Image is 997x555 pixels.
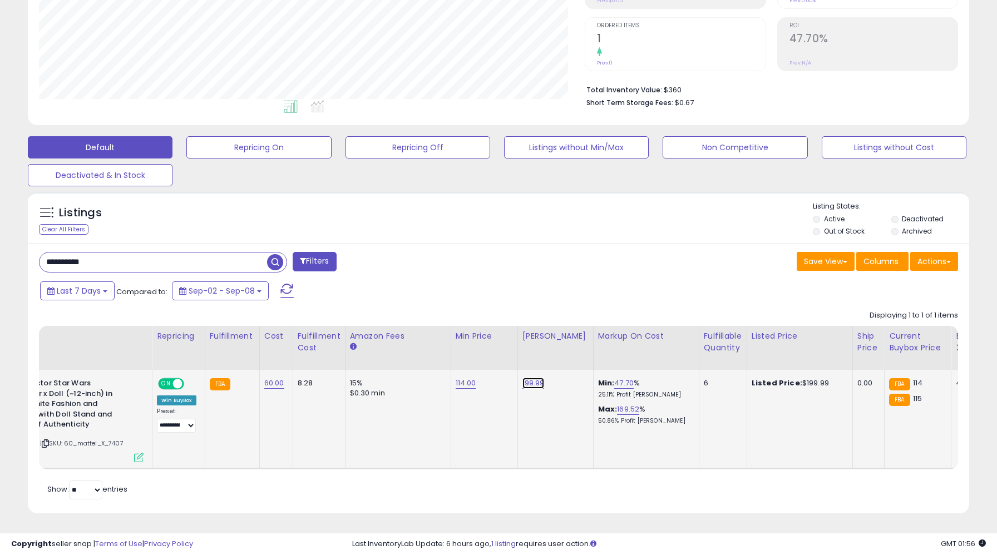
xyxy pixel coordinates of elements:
small: FBA [889,394,910,406]
button: Repricing On [186,136,331,158]
div: 47% [956,378,993,388]
strong: Copyright [11,538,52,549]
small: Prev: N/A [789,60,811,66]
span: Last 7 Days [57,285,101,296]
div: Markup on Cost [598,330,694,342]
div: Fulfillable Quantity [704,330,742,354]
span: OFF [182,379,200,389]
span: ON [159,379,173,389]
p: 25.11% Profit [PERSON_NAME] [598,391,690,399]
div: $0.30 min [350,388,442,398]
div: Current Buybox Price [889,330,946,354]
small: Prev: 0 [597,60,613,66]
a: Privacy Policy [144,538,193,549]
a: Terms of Use [95,538,142,549]
span: Compared to: [116,286,167,297]
b: Max: [598,404,618,414]
h2: 47.70% [789,32,957,47]
div: Preset: [157,408,196,433]
div: 15% [350,378,442,388]
a: 47.70 [614,378,634,389]
button: Listings without Cost [822,136,966,158]
div: Fulfillment [210,330,255,342]
label: Archived [902,226,932,236]
span: $0.67 [675,97,694,108]
span: | SKU: 60_mattel_X_7407 [40,439,124,448]
li: $360 [586,82,950,96]
a: 1 listing [491,538,516,549]
div: Win BuyBox [157,395,196,405]
span: 115 [913,393,922,404]
b: Short Term Storage Fees: [586,98,673,107]
span: ROI [789,23,957,29]
a: 169.52 [617,404,639,415]
div: Ship Price [857,330,880,354]
button: Filters [293,252,336,271]
span: 114 [913,378,922,388]
button: Columns [856,252,909,271]
button: Last 7 Days [40,281,115,300]
div: [PERSON_NAME] [522,330,589,342]
div: Displaying 1 to 1 of 1 items [870,310,958,321]
small: FBA [889,378,910,390]
div: Repricing [157,330,200,342]
button: Sep-02 - Sep-08 [172,281,269,300]
button: Repricing Off [346,136,490,158]
div: Cost [264,330,288,342]
span: Columns [863,256,899,267]
div: % [598,378,690,399]
div: Clear All Filters [39,224,88,235]
b: Min: [598,378,615,388]
div: Amazon Fees [350,330,446,342]
div: % [598,404,690,425]
span: Sep-02 - Sep-08 [189,285,255,296]
h2: 1 [597,32,765,47]
small: FBA [210,378,230,390]
div: Last InventoryLab Update: 6 hours ago, requires user action. [352,539,986,549]
label: Deactivated [902,214,944,224]
span: Show: entries [47,484,127,494]
h5: Listings [59,205,102,221]
a: 199.99 [522,378,545,389]
p: 50.86% Profit [PERSON_NAME] [598,417,690,425]
div: seller snap | | [11,539,193,549]
button: Deactivated & In Stock [28,164,172,186]
label: Active [824,214,845,224]
div: Fulfillment Cost [298,330,340,354]
label: Out of Stock [824,226,865,236]
p: Listing States: [813,201,969,212]
button: Default [28,136,172,158]
span: 2025-09-16 01:56 GMT [941,538,986,549]
div: Listed Price [752,330,848,342]
b: Listed Price: [752,378,802,388]
b: Total Inventory Value: [586,85,662,95]
button: Save View [797,252,855,271]
small: Amazon Fees. [350,342,357,352]
div: 6 [704,378,738,388]
div: 8.28 [298,378,337,388]
a: 114.00 [456,378,476,389]
button: Non Competitive [663,136,807,158]
span: Ordered Items [597,23,765,29]
a: 60.00 [264,378,284,389]
div: $199.99 [752,378,844,388]
div: Min Price [456,330,513,342]
th: The percentage added to the cost of goods (COGS) that forms the calculator for Min & Max prices. [593,326,699,370]
button: Actions [910,252,958,271]
div: 0.00 [857,378,876,388]
div: BB Share 24h. [956,330,996,354]
button: Listings without Min/Max [504,136,649,158]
